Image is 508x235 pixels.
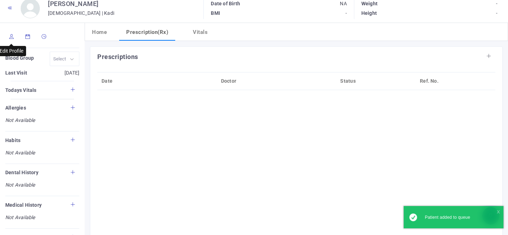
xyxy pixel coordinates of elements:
b: Habits [5,137,20,143]
b: Last Visit [5,70,27,76]
i: Not Available [5,181,79,189]
b: Todays Vitals [5,87,37,93]
b: Date of Birth [211,1,240,6]
h5: Vitals [193,28,208,36]
span: Patient added to queue [425,215,470,220]
th: Status [336,72,416,90]
b: Dental History [5,170,38,175]
h5: Prescription(Rx) [126,28,168,36]
b: Height [361,10,377,16]
i: Not Available [5,117,79,124]
b: BMI [211,10,220,16]
p: - [429,8,497,18]
b: Allergies [5,105,26,111]
i: Not Available [5,214,79,221]
p: [DEMOGRAPHIC_DATA] | Kadi [48,8,114,18]
th: Date [97,72,217,90]
th: Ref. No. [416,72,495,90]
b: Weight [361,1,378,6]
p: [DATE] [42,68,79,78]
b: Blood Group [5,55,34,61]
input: Select [53,55,67,63]
i: Not Available [5,149,79,157]
p: - [279,8,347,18]
h5: Home [92,28,107,36]
b: Medical History [5,202,42,208]
b: Prescriptions [97,53,138,60]
th: Doctor [217,72,336,90]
